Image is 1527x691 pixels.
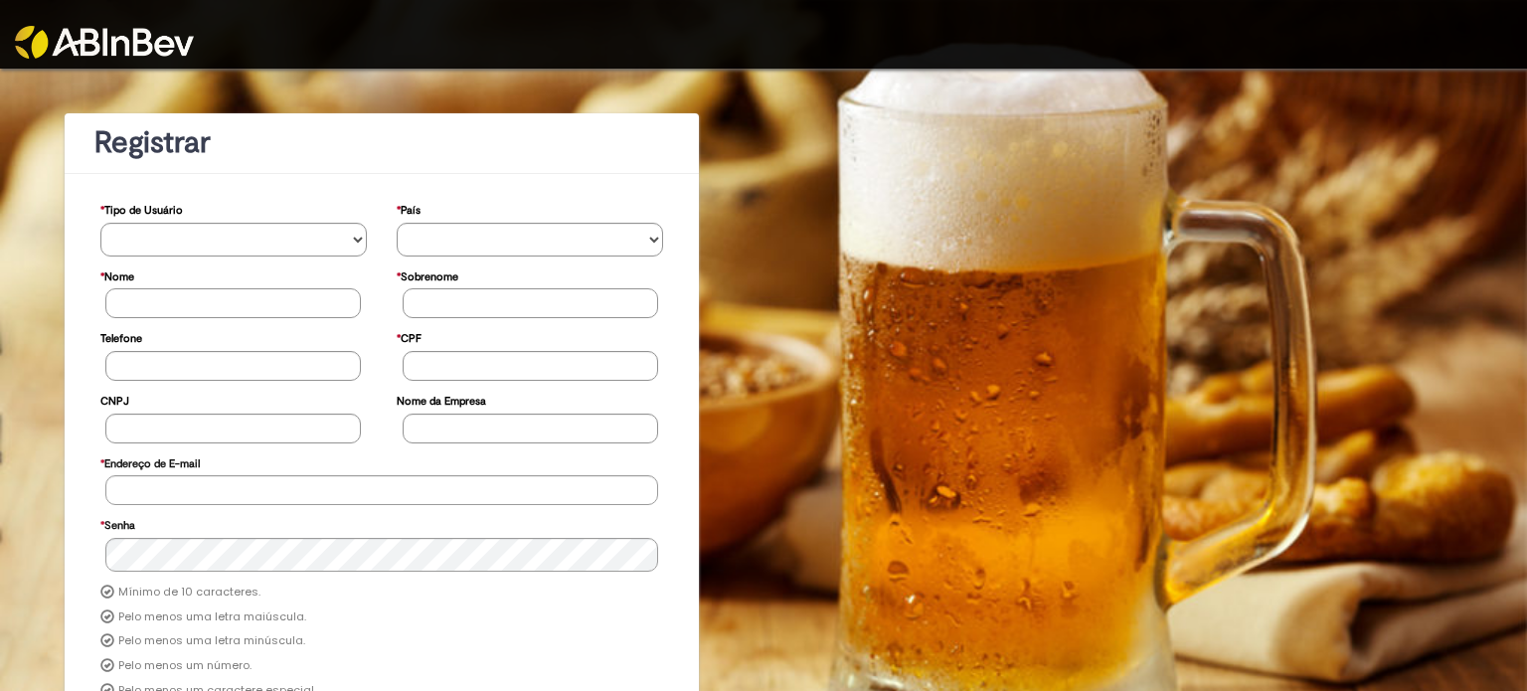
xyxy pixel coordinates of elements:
label: Senha [100,509,135,538]
label: Pelo menos um número. [118,658,252,674]
label: CNPJ [100,385,129,414]
label: País [397,194,421,223]
label: Pelo menos uma letra maiúscula. [118,609,306,625]
label: CPF [397,322,422,351]
label: Nome [100,260,134,289]
img: ABInbev-white.png [15,26,194,59]
label: Mínimo de 10 caracteres. [118,585,260,601]
label: Nome da Empresa [397,385,486,414]
label: Endereço de E-mail [100,447,200,476]
label: Pelo menos uma letra minúscula. [118,633,305,649]
label: Sobrenome [397,260,458,289]
label: Telefone [100,322,142,351]
label: Tipo de Usuário [100,194,183,223]
h1: Registrar [94,126,669,159]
